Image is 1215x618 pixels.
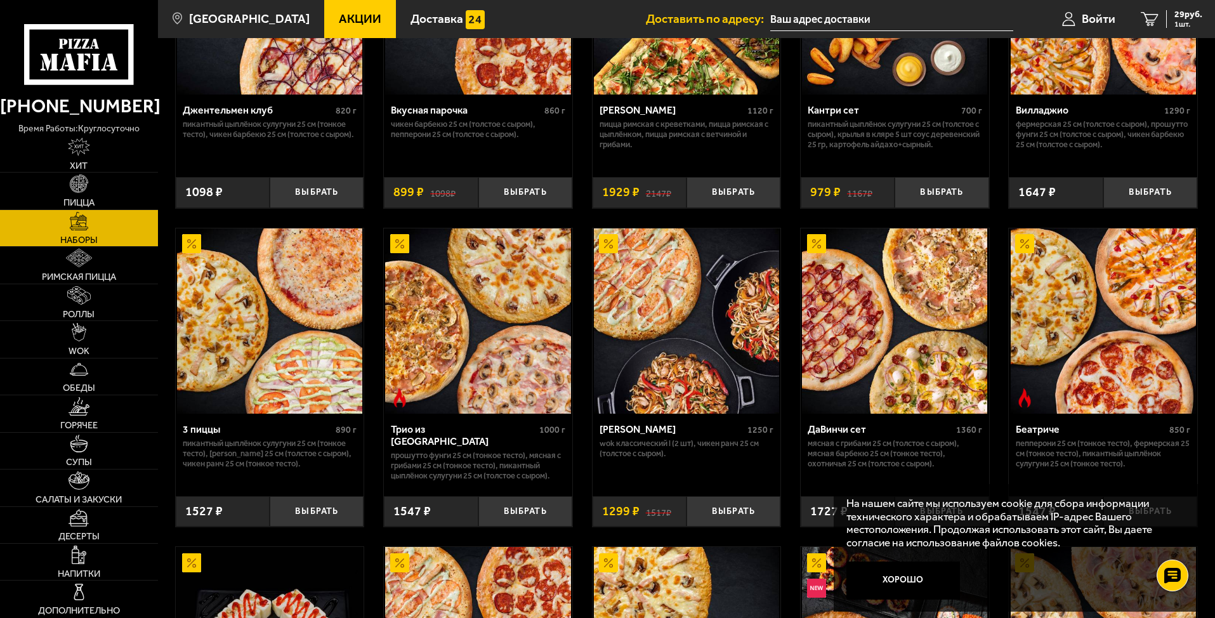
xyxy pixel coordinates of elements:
p: На нашем сайте мы используем cookie для сбора информации технического характера и обрабатываем IP... [846,497,1178,549]
p: Wok классический L (2 шт), Чикен Ранч 25 см (толстое с сыром). [600,438,774,459]
span: 700 г [961,105,982,116]
div: Кантри сет [808,104,958,116]
p: Пикантный цыплёнок сулугуни 25 см (толстое с сыром), крылья в кляре 5 шт соус деревенский 25 гр, ... [808,119,982,150]
p: Пикантный цыплёнок сулугуни 25 см (тонкое тесто), [PERSON_NAME] 25 см (толстое с сыром), Чикен Ра... [183,438,357,469]
a: АкционныйДаВинчи сет [801,228,989,414]
img: Акционный [390,553,409,572]
button: Выбрать [270,496,364,527]
p: Прошутто Фунги 25 см (тонкое тесто), Мясная с грибами 25 см (тонкое тесто), Пикантный цыплёнок су... [391,450,565,481]
img: Острое блюдо [390,388,409,407]
span: Дополнительно [38,606,120,615]
span: Супы [66,457,92,467]
p: Пицца Римская с креветками, Пицца Римская с цыплёнком, Пицца Римская с ветчиной и грибами. [600,119,774,150]
img: Акционный [807,553,826,572]
a: АкционныйОстрое блюдоБеатриче [1009,228,1197,414]
p: Чикен Барбекю 25 см (толстое с сыром), Пепперони 25 см (толстое с сыром). [391,119,565,140]
p: Пикантный цыплёнок сулугуни 25 см (тонкое тесто), Чикен Барбекю 25 см (толстое с сыром). [183,119,357,140]
div: Вилладжио [1016,104,1161,116]
span: Доставка [410,13,463,25]
div: [PERSON_NAME] [600,423,745,435]
span: 1000 г [539,424,565,435]
img: Акционный [599,553,618,572]
img: Акционный [599,234,618,253]
img: Акционный [1015,234,1034,253]
s: 1098 ₽ [430,186,456,199]
input: Ваш адрес доставки [770,8,1013,31]
button: Хорошо [846,562,961,600]
div: Трио из [GEOGRAPHIC_DATA] [391,423,536,447]
span: 850 г [1169,424,1190,435]
span: Акции [339,13,381,25]
div: 3 пиццы [183,423,333,435]
span: 1727 ₽ [810,505,848,518]
p: Фермерская 25 см (толстое с сыром), Прошутто Фунги 25 см (толстое с сыром), Чикен Барбекю 25 см (... [1016,119,1190,150]
span: Доставить по адресу: [646,13,770,25]
p: Мясная с грибами 25 см (толстое с сыром), Мясная Барбекю 25 см (тонкое тесто), Охотничья 25 см (т... [808,438,982,469]
img: 3 пиццы [177,228,362,414]
span: Салаты и закуски [36,495,122,504]
s: 2147 ₽ [646,186,671,199]
span: WOK [69,346,89,356]
button: Выбрать [1103,177,1197,208]
span: 1527 ₽ [185,505,223,518]
button: Выбрать [478,177,572,208]
img: ДаВинчи сет [802,228,987,414]
span: Роллы [63,310,95,319]
span: 1929 ₽ [602,186,640,199]
button: Выбрать [478,496,572,527]
span: 1647 ₽ [1018,186,1056,199]
img: Новинка [807,579,826,598]
button: Выбрать [686,496,780,527]
span: 1120 г [747,105,773,116]
a: АкционныйОстрое блюдоТрио из Рио [384,228,572,414]
img: Акционный [182,553,201,572]
span: Пицца [63,198,95,207]
a: АкционныйВилла Капри [593,228,781,414]
span: 1290 г [1164,105,1190,116]
span: Хит [70,161,88,171]
img: Акционный [182,234,201,253]
span: [GEOGRAPHIC_DATA] [189,13,310,25]
s: 1167 ₽ [847,186,872,199]
span: Напитки [58,569,100,579]
img: Акционный [807,234,826,253]
span: Десерты [58,532,100,541]
button: Выбрать [686,177,780,208]
span: 860 г [544,105,565,116]
a: Акционный3 пиццы [176,228,364,414]
span: 1 шт. [1174,20,1202,28]
span: Войти [1082,13,1115,25]
p: Пепперони 25 см (тонкое тесто), Фермерская 25 см (тонкое тесто), Пикантный цыплёнок сулугуни 25 с... [1016,438,1190,469]
span: 979 ₽ [810,186,841,199]
span: 1098 ₽ [185,186,223,199]
div: [PERSON_NAME] [600,104,745,116]
span: Горячее [60,421,98,430]
div: Джентельмен клуб [183,104,333,116]
img: Акционный [390,234,409,253]
span: 1360 г [956,424,982,435]
span: 820 г [336,105,357,116]
span: 1299 ₽ [602,505,640,518]
span: 1547 ₽ [393,505,431,518]
span: 1250 г [747,424,773,435]
div: Беатриче [1016,423,1166,435]
img: Острое блюдо [1015,388,1034,407]
img: Беатриче [1011,228,1196,414]
div: Вкусная парочка [391,104,541,116]
s: 1517 ₽ [646,505,671,518]
img: Трио из Рио [385,228,570,414]
span: Наборы [60,235,98,245]
button: Выбрать [270,177,364,208]
span: 29 руб. [1174,10,1202,19]
span: 899 ₽ [393,186,424,199]
div: ДаВинчи сет [808,423,953,435]
img: Вилла Капри [594,228,779,414]
img: 15daf4d41897b9f0e9f617042186c801.svg [466,10,485,29]
button: Выбрать [895,177,988,208]
span: 890 г [336,424,357,435]
span: Обеды [63,383,95,393]
span: Римская пицца [42,272,116,282]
